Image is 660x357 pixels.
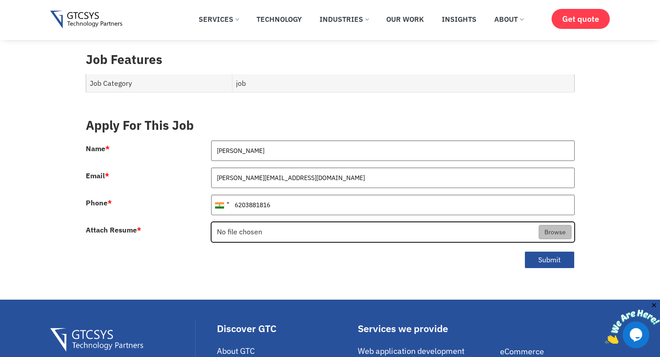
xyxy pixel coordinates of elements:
a: Our Work [380,9,431,29]
td: Job Category [86,74,232,92]
a: About [488,9,530,29]
a: Technology [250,9,308,29]
span: Web application development [358,346,464,356]
div: India (भारत): +91 [212,195,232,215]
a: About GTC [217,346,353,356]
button: Submit [524,251,575,269]
label: Phone [86,199,112,206]
label: Attach Resume [86,226,141,233]
h3: Apply For This Job [86,118,575,133]
iframe: chat widget [605,301,660,344]
input: 081234 56789 [211,195,575,215]
h3: Job Features [86,52,575,67]
a: Industries [313,9,375,29]
label: Email [86,172,109,179]
img: Gtcsys Footer Logo [50,328,143,352]
a: eCommerce [500,346,610,357]
div: Services we provide [358,324,496,333]
label: Name [86,145,110,152]
a: Get quote [552,9,610,29]
a: Web application development [358,346,496,356]
span: eCommerce [500,346,544,357]
div: Discover GTC [217,324,353,333]
img: Gtcsys logo [50,11,123,29]
a: Services [192,9,245,29]
span: Get quote [562,14,599,24]
span: About GTC [217,346,255,356]
td: job [232,74,574,92]
a: Insights [435,9,483,29]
